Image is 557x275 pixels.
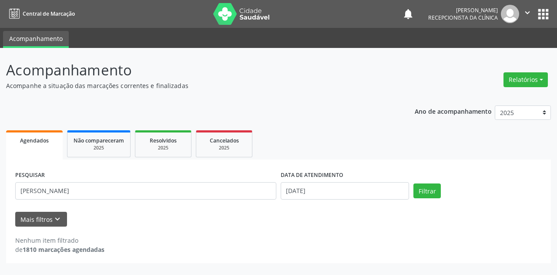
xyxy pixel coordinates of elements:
[536,7,551,22] button: apps
[501,5,519,23] img: img
[281,169,343,182] label: DATA DE ATENDIMENTO
[6,81,387,90] p: Acompanhe a situação das marcações correntes e finalizadas
[523,8,532,17] i: 
[15,212,67,227] button: Mais filtroskeyboard_arrow_down
[15,245,104,254] div: de
[74,145,124,151] div: 2025
[141,145,185,151] div: 2025
[150,137,177,144] span: Resolvidos
[15,169,45,182] label: PESQUISAR
[6,59,387,81] p: Acompanhamento
[202,145,246,151] div: 2025
[20,137,49,144] span: Agendados
[3,31,69,48] a: Acompanhamento
[281,182,409,200] input: Selecione um intervalo
[402,8,414,20] button: notifications
[519,5,536,23] button: 
[428,14,498,21] span: Recepcionista da clínica
[15,182,276,200] input: Nome, CNS
[415,105,492,116] p: Ano de acompanhamento
[23,245,104,254] strong: 1810 marcações agendadas
[210,137,239,144] span: Cancelados
[15,236,104,245] div: Nenhum item filtrado
[53,214,62,224] i: keyboard_arrow_down
[6,7,75,21] a: Central de Marcação
[503,72,548,87] button: Relatórios
[428,7,498,14] div: [PERSON_NAME]
[413,183,441,198] button: Filtrar
[23,10,75,17] span: Central de Marcação
[74,137,124,144] span: Não compareceram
